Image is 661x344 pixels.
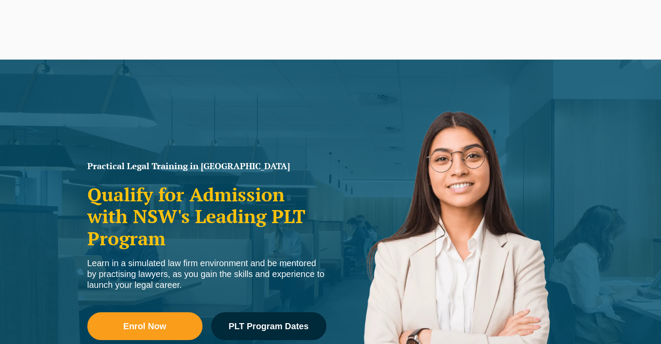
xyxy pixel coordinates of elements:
[229,322,309,331] span: PLT Program Dates
[87,258,326,291] div: Learn in a simulated law firm environment and be mentored by practising lawyers, as you gain the ...
[123,322,166,331] span: Enrol Now
[87,312,203,340] a: Enrol Now
[211,312,326,340] a: PLT Program Dates
[87,162,326,170] h1: Practical Legal Training in [GEOGRAPHIC_DATA]
[87,184,326,249] h2: Qualify for Admission with NSW's Leading PLT Program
